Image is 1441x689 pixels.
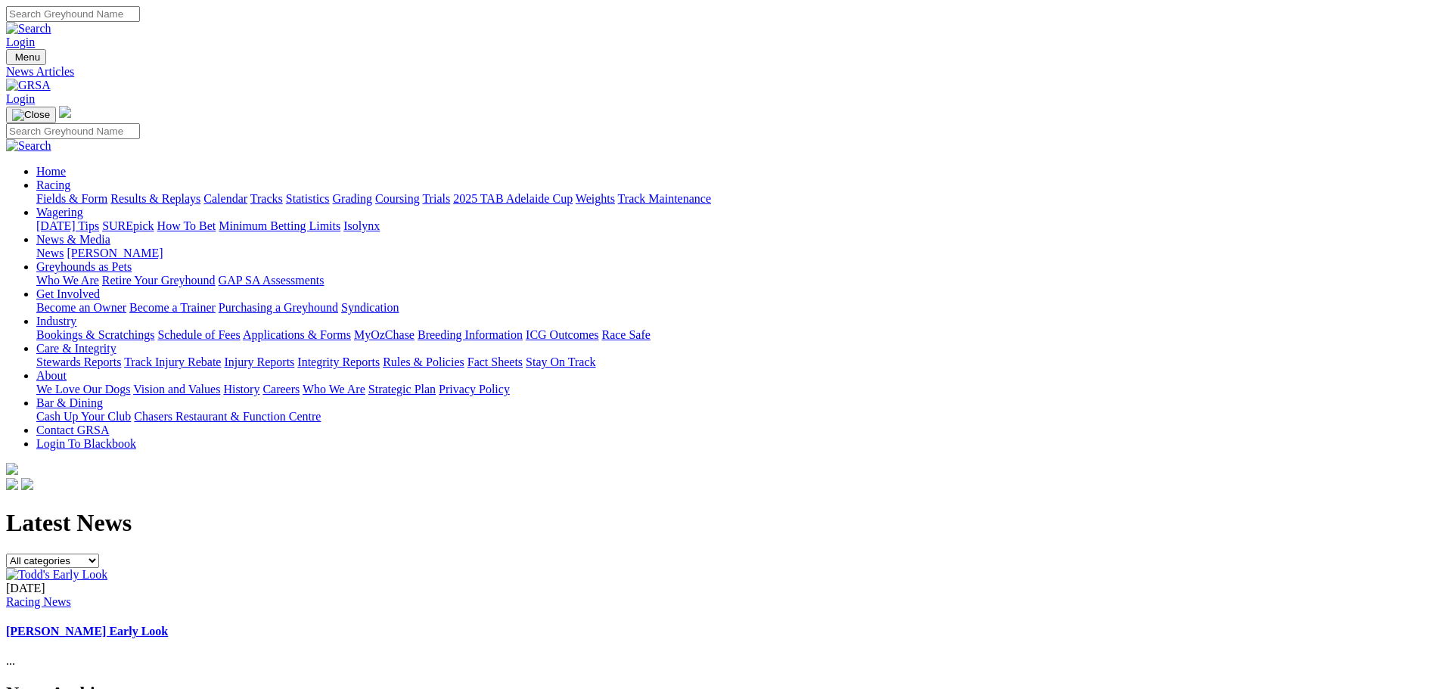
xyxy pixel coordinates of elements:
div: Get Involved [36,301,1435,315]
div: Bar & Dining [36,410,1435,424]
img: facebook.svg [6,478,18,490]
input: Search [6,123,140,139]
a: About [36,369,67,382]
a: News Articles [6,65,1435,79]
a: Stewards Reports [36,355,121,368]
div: Wagering [36,219,1435,233]
a: History [223,383,259,396]
a: We Love Our Dogs [36,383,130,396]
a: Track Maintenance [618,192,711,205]
img: Search [6,139,51,153]
a: 2025 TAB Adelaide Cup [453,192,573,205]
a: Purchasing a Greyhound [219,301,338,314]
a: News [36,247,64,259]
a: Race Safe [601,328,650,341]
a: Isolynx [343,219,380,232]
img: logo-grsa-white.png [6,463,18,475]
a: Schedule of Fees [157,328,240,341]
a: Coursing [375,192,420,205]
div: News & Media [36,247,1435,260]
a: Results & Replays [110,192,200,205]
input: Search [6,6,140,22]
a: Grading [333,192,372,205]
span: Menu [15,51,40,63]
a: Wagering [36,206,83,219]
img: twitter.svg [21,478,33,490]
a: Bookings & Scratchings [36,328,154,341]
div: Racing [36,192,1435,206]
a: Bar & Dining [36,396,103,409]
a: How To Bet [157,219,216,232]
a: ICG Outcomes [526,328,598,341]
a: Breeding Information [418,328,523,341]
a: [DATE] Tips [36,219,99,232]
a: Login To Blackbook [36,437,136,450]
a: Get Involved [36,287,100,300]
a: Strategic Plan [368,383,436,396]
a: Care & Integrity [36,342,116,355]
a: Become an Owner [36,301,126,314]
a: Statistics [286,192,330,205]
a: Retire Your Greyhound [102,274,216,287]
a: [PERSON_NAME] Early Look [6,625,168,638]
button: Toggle navigation [6,49,46,65]
a: Injury Reports [224,355,294,368]
a: MyOzChase [354,328,415,341]
span: [DATE] [6,582,45,594]
a: Stay On Track [526,355,595,368]
a: [PERSON_NAME] [67,247,163,259]
button: Toggle navigation [6,107,56,123]
a: Minimum Betting Limits [219,219,340,232]
a: Applications & Forms [243,328,351,341]
img: Todd's Early Look [6,568,107,582]
a: Become a Trainer [129,301,216,314]
a: GAP SA Assessments [219,274,325,287]
img: Close [12,109,50,121]
a: Home [36,165,66,178]
a: Login [6,92,35,105]
a: Fact Sheets [467,355,523,368]
a: Syndication [341,301,399,314]
a: SUREpick [102,219,154,232]
div: Industry [36,328,1435,342]
a: Cash Up Your Club [36,410,131,423]
a: Who We Are [36,274,99,287]
div: Care & Integrity [36,355,1435,369]
a: Chasers Restaurant & Function Centre [134,410,321,423]
img: Search [6,22,51,36]
a: Track Injury Rebate [124,355,221,368]
a: Privacy Policy [439,383,510,396]
h1: Latest News [6,509,1435,537]
a: Calendar [203,192,247,205]
a: News & Media [36,233,110,246]
a: Integrity Reports [297,355,380,368]
a: Racing [36,178,70,191]
a: Rules & Policies [383,355,464,368]
img: logo-grsa-white.png [59,106,71,118]
a: Weights [576,192,615,205]
a: Racing News [6,595,71,608]
a: Careers [262,383,300,396]
a: Vision and Values [133,383,220,396]
a: Fields & Form [36,192,107,205]
a: Contact GRSA [36,424,109,436]
div: ... [6,582,1435,669]
a: Tracks [250,192,283,205]
div: Greyhounds as Pets [36,274,1435,287]
a: Who We Are [303,383,365,396]
a: Login [6,36,35,48]
a: Greyhounds as Pets [36,260,132,273]
a: Industry [36,315,76,327]
img: GRSA [6,79,51,92]
a: Trials [422,192,450,205]
div: About [36,383,1435,396]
